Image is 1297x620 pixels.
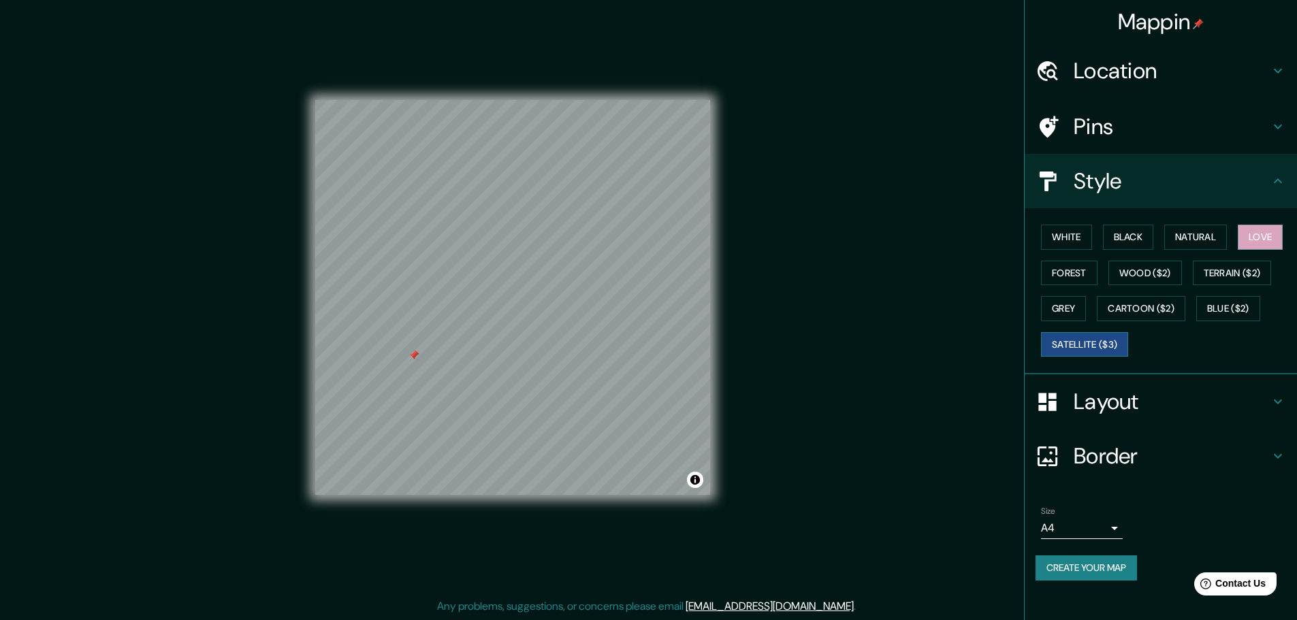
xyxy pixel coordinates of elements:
img: pin-icon.png [1193,18,1204,29]
div: A4 [1041,517,1123,539]
div: Style [1025,154,1297,208]
a: [EMAIL_ADDRESS][DOMAIN_NAME] [686,599,854,613]
canvas: Map [315,100,710,495]
h4: Layout [1074,388,1270,415]
button: Blue ($2) [1196,296,1260,321]
label: Size [1041,506,1055,517]
button: Create your map [1036,555,1137,581]
button: Wood ($2) [1108,261,1182,286]
h4: Border [1074,442,1270,470]
h4: Mappin [1118,8,1204,35]
button: White [1041,225,1092,250]
div: Pins [1025,99,1297,154]
div: Border [1025,429,1297,483]
button: Satellite ($3) [1041,332,1128,357]
p: Any problems, suggestions, or concerns please email . [437,598,856,615]
div: . [858,598,861,615]
button: Love [1238,225,1283,250]
button: Black [1103,225,1154,250]
h4: Pins [1074,113,1270,140]
h4: Style [1074,167,1270,195]
h4: Location [1074,57,1270,84]
button: Terrain ($2) [1193,261,1272,286]
div: Location [1025,44,1297,98]
button: Grey [1041,296,1086,321]
div: . [856,598,858,615]
div: Layout [1025,374,1297,429]
button: Cartoon ($2) [1097,296,1185,321]
button: Natural [1164,225,1227,250]
button: Forest [1041,261,1098,286]
iframe: Help widget launcher [1176,567,1282,605]
button: Toggle attribution [687,472,703,488]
